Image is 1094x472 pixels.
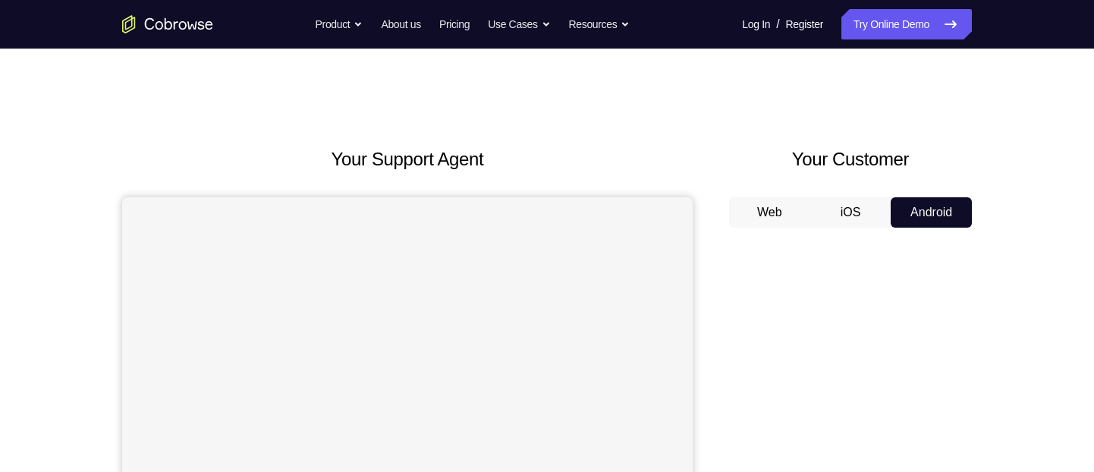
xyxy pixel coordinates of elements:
[439,9,470,39] a: Pricing
[742,9,770,39] a: Log In
[810,197,891,228] button: iOS
[381,9,420,39] a: About us
[841,9,972,39] a: Try Online Demo
[729,197,810,228] button: Web
[776,15,779,33] span: /
[488,9,550,39] button: Use Cases
[569,9,630,39] button: Resources
[122,15,213,33] a: Go to the home page
[729,146,972,173] h2: Your Customer
[891,197,972,228] button: Android
[786,9,823,39] a: Register
[122,146,693,173] h2: Your Support Agent
[316,9,363,39] button: Product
